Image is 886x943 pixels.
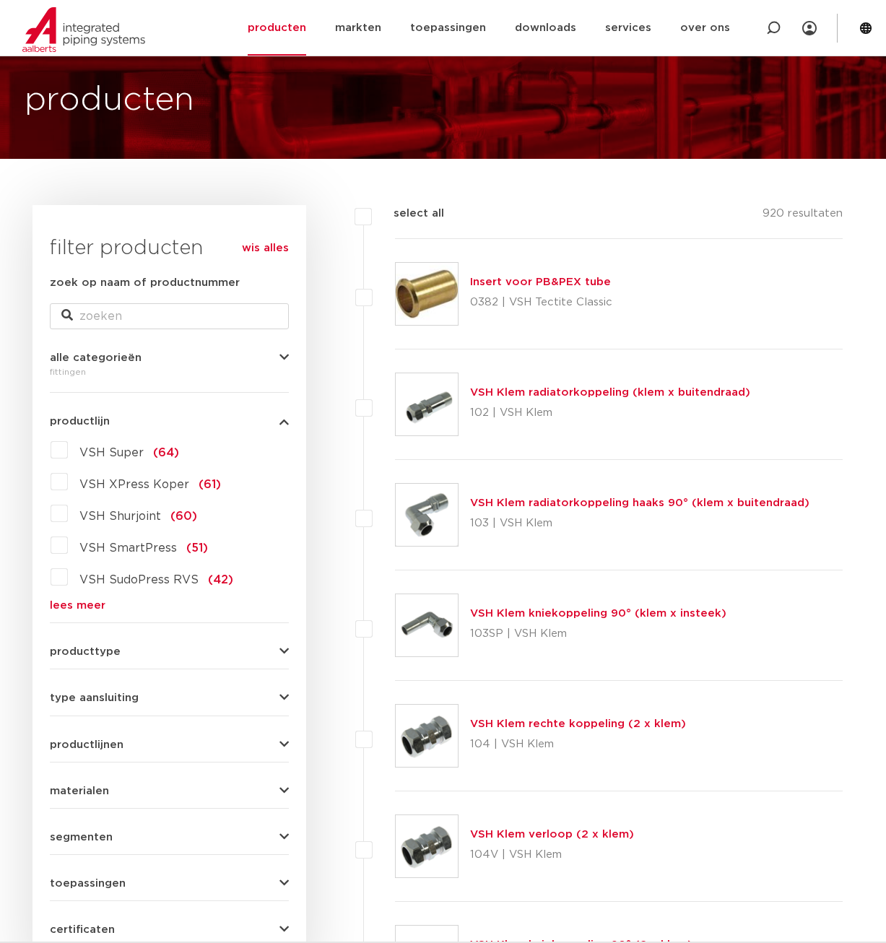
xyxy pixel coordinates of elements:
[50,786,109,796] span: materialen
[470,277,611,287] a: Insert voor PB&PEX tube
[25,77,194,123] h1: producten
[396,484,458,546] img: Thumbnail for VSH Klem radiatorkoppeling haaks 90° (klem x buitendraad)
[470,401,750,425] p: 102 | VSH Klem
[50,234,289,263] h3: filter producten
[50,600,289,611] a: lees meer
[50,924,115,935] span: certificaten
[470,829,634,840] a: VSH Klem verloop (2 x klem)
[50,646,121,657] span: producttype
[79,542,177,554] span: VSH SmartPress
[50,924,289,935] button: certificaten
[50,352,142,363] span: alle categorieën
[470,608,726,619] a: VSH Klem kniekoppeling 90° (klem x insteek)
[50,352,289,363] button: alle categorieën
[50,274,240,292] label: zoek op naam of productnummer
[470,497,809,508] a: VSH Klem radiatorkoppeling haaks 90° (klem x buitendraad)
[170,510,197,522] span: (60)
[208,574,233,586] span: (42)
[50,739,123,750] span: productlijnen
[50,786,289,796] button: materialen
[50,878,126,889] span: toepassingen
[763,205,843,227] p: 920 resultaten
[186,542,208,554] span: (51)
[50,416,110,427] span: productlijn
[199,479,221,490] span: (61)
[470,512,809,535] p: 103 | VSH Klem
[50,303,289,329] input: zoeken
[396,705,458,767] img: Thumbnail for VSH Klem rechte koppeling (2 x klem)
[50,363,289,381] div: fittingen
[396,815,458,877] img: Thumbnail for VSH Klem verloop (2 x klem)
[470,291,612,314] p: 0382 | VSH Tectite Classic
[50,692,289,703] button: type aansluiting
[50,832,289,843] button: segmenten
[470,843,634,866] p: 104V | VSH Klem
[50,832,113,843] span: segmenten
[470,718,686,729] a: VSH Klem rechte koppeling (2 x klem)
[50,416,289,427] button: productlijn
[470,622,726,646] p: 103SP | VSH Klem
[372,205,444,222] label: select all
[396,373,458,435] img: Thumbnail for VSH Klem radiatorkoppeling (klem x buitendraad)
[470,387,750,398] a: VSH Klem radiatorkoppeling (klem x buitendraad)
[50,739,289,750] button: productlijnen
[50,692,139,703] span: type aansluiting
[79,510,161,522] span: VSH Shurjoint
[50,646,289,657] button: producttype
[396,594,458,656] img: Thumbnail for VSH Klem kniekoppeling 90° (klem x insteek)
[50,878,289,889] button: toepassingen
[79,447,144,459] span: VSH Super
[153,447,179,459] span: (64)
[79,574,199,586] span: VSH SudoPress RVS
[470,733,686,756] p: 104 | VSH Klem
[79,479,189,490] span: VSH XPress Koper
[396,263,458,325] img: Thumbnail for Insert voor PB&PEX tube
[242,240,289,257] a: wis alles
